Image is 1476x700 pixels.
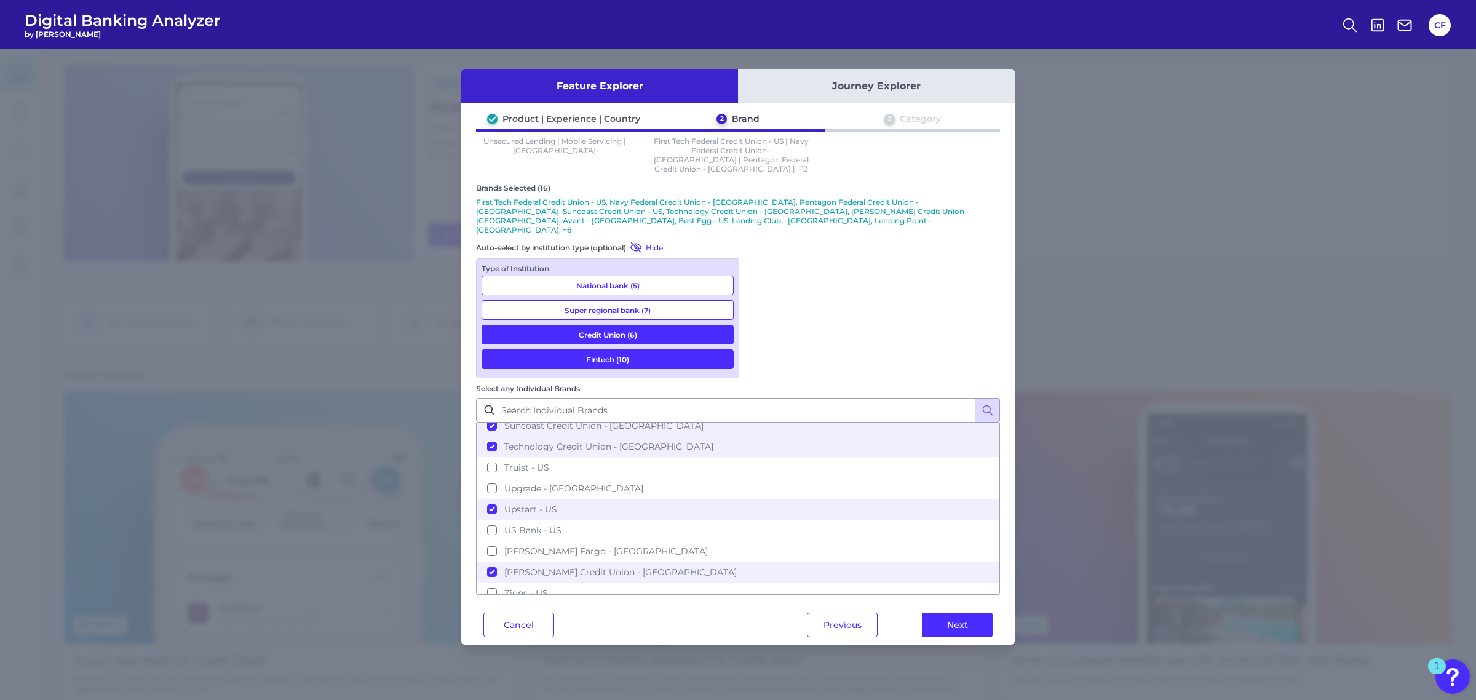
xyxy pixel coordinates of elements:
button: Fintech (10) [482,349,734,369]
span: [PERSON_NAME] Credit Union - [GEOGRAPHIC_DATA] [504,567,737,578]
div: Brands Selected (16) [476,183,1000,193]
button: US Bank - US [477,520,999,541]
span: Truist - US [504,462,549,473]
button: [PERSON_NAME] Credit Union - [GEOGRAPHIC_DATA] [477,562,999,583]
div: Brand [732,113,760,124]
button: CF [1429,14,1451,36]
button: Technology Credit Union - [GEOGRAPHIC_DATA] [477,436,999,457]
button: Upgrade - [GEOGRAPHIC_DATA] [477,478,999,499]
div: Category [900,113,941,124]
button: Upstart - US [477,499,999,520]
p: First Tech Federal Credit Union - US, Navy Federal Credit Union - [GEOGRAPHIC_DATA], Pentagon Fed... [476,197,1000,234]
p: Unsecured Lending | Mobile Servicing | [GEOGRAPHIC_DATA] [476,137,633,173]
button: Super regional bank (7) [482,300,734,320]
button: Feature Explorer [461,69,738,103]
button: Cancel [483,613,554,637]
input: Search Individual Brands [476,398,1000,423]
button: Previous [807,613,878,637]
button: Hide [626,241,663,253]
span: [PERSON_NAME] Fargo - [GEOGRAPHIC_DATA] [504,546,708,557]
span: Zions - US [504,587,548,599]
button: Journey Explorer [738,69,1015,103]
span: US Bank - US [504,525,561,536]
button: [PERSON_NAME] Fargo - [GEOGRAPHIC_DATA] [477,541,999,562]
span: Digital Banking Analyzer [25,11,221,30]
button: Next [922,613,993,637]
div: 2 [716,114,727,124]
span: by [PERSON_NAME] [25,30,221,39]
button: Truist - US [477,457,999,478]
button: National bank (5) [482,276,734,295]
button: Suncoast Credit Union - [GEOGRAPHIC_DATA] [477,415,999,436]
div: 3 [884,114,895,124]
label: Select any Individual Brands [476,384,580,393]
button: Zions - US [477,583,999,603]
div: Auto-select by institution type (optional) [476,241,739,253]
span: Upgrade - [GEOGRAPHIC_DATA] [504,483,643,494]
div: 1 [1434,666,1440,682]
div: Product | Experience | Country [502,113,640,124]
button: Open Resource Center, 1 new notification [1435,659,1470,694]
span: Upstart - US [504,504,557,515]
span: Suncoast Credit Union - [GEOGRAPHIC_DATA] [504,420,704,431]
span: Technology Credit Union - [GEOGRAPHIC_DATA] [504,441,713,452]
p: First Tech Federal Credit Union - US | Navy Federal Credit Union - [GEOGRAPHIC_DATA] | Pentagon F... [653,137,811,173]
div: Type of Institution [482,264,734,273]
button: Credit Union (6) [482,325,734,344]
